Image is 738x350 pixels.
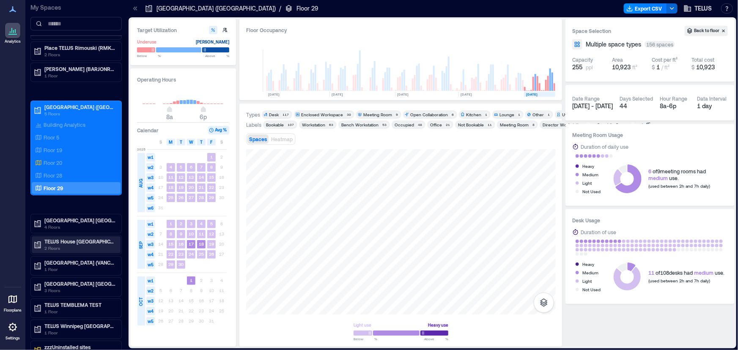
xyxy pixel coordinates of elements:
[586,64,593,71] span: ppl
[246,26,555,34] div: Floor Occupancy
[582,268,598,277] div: Medium
[620,95,653,102] div: Days Selected
[44,245,115,252] p: 2 Floors
[208,126,229,134] button: Avg %
[199,175,204,180] text: 14
[220,139,223,145] span: S
[582,170,598,179] div: Medium
[178,175,184,180] text: 12
[205,53,229,58] span: Above %
[146,260,155,269] span: w5
[572,102,613,109] span: [DATE] - [DATE]
[137,75,229,84] h3: Operating Hours
[146,153,155,161] span: w1
[526,92,538,96] text: [DATE]
[620,102,653,110] div: 44
[146,220,155,228] span: w1
[572,56,593,63] div: Capacity
[562,112,585,118] div: Utility Room
[146,194,155,202] span: w5
[354,336,377,342] span: Below %
[363,112,392,118] div: Meeting Room
[210,164,213,170] text: 8
[697,102,728,110] div: 1 day
[461,92,472,96] text: [DATE]
[209,185,214,190] text: 22
[444,122,452,127] div: 21
[168,185,173,190] text: 18
[137,38,156,46] div: Underuse
[146,173,155,182] span: w3
[137,179,144,188] span: AUG
[168,175,173,180] text: 11
[180,139,182,145] span: T
[44,259,115,266] p: [GEOGRAPHIC_DATA] (VANCBC01)
[397,92,409,96] text: [DATE]
[691,64,694,70] span: $
[44,323,115,329] p: TELUS Winnipeg [GEOGRAPHIC_DATA] (WNPGMB55)
[146,317,155,325] span: w5
[190,278,192,283] text: 1
[648,175,668,181] span: medium
[199,252,204,257] text: 25
[648,168,651,174] span: 6
[648,269,724,276] div: of 108 desks had use.
[189,195,194,200] text: 27
[395,112,400,117] div: 9
[44,266,115,273] p: 1 Floor
[44,110,115,117] p: 5 Floors
[694,270,713,276] span: medium
[170,221,172,226] text: 1
[44,134,59,141] p: Floor 5
[458,122,484,128] div: Not Bookable
[137,298,144,306] span: OCT
[4,308,22,313] p: Floorplans
[660,102,691,110] div: 8a - 6p
[210,221,213,226] text: 5
[200,164,203,170] text: 7
[5,39,21,44] p: Analytics
[328,122,335,127] div: 63
[44,159,62,166] p: Floor 20
[168,195,173,200] text: 25
[189,231,194,236] text: 10
[532,112,544,118] div: Other
[137,147,145,152] span: 2025
[200,139,203,145] span: T
[500,122,529,128] div: Meeting Room
[168,262,173,267] text: 29
[612,63,631,71] span: 10,923
[2,20,23,46] a: Analytics
[582,260,594,268] div: Heavy
[146,287,155,295] span: w2
[246,111,260,118] div: Types
[652,56,678,63] div: Cost per ft²
[200,221,203,226] text: 4
[484,112,489,117] div: 1
[169,139,173,145] span: M
[146,307,155,315] span: w4
[146,297,155,305] span: w3
[572,27,685,35] h3: Space Selection
[1,289,24,315] a: Floorplans
[296,4,318,13] p: Floor 29
[5,336,20,341] p: Settings
[146,250,155,259] span: w4
[44,147,62,153] p: Floor 19
[271,136,293,142] span: Heatmap
[582,179,592,187] div: Light
[190,221,192,226] text: 3
[648,270,654,276] span: 11
[410,112,448,118] div: Open Collaboration
[428,321,448,329] div: Heavy use
[395,122,414,128] div: Occupied
[168,252,173,257] text: 22
[269,134,294,144] button: Heatmap
[170,164,172,170] text: 4
[178,262,184,267] text: 30
[156,4,276,13] p: [GEOGRAPHIC_DATA] ([GEOGRAPHIC_DATA])
[249,136,267,142] span: Spaces
[44,51,115,58] p: 2 Floors
[572,95,600,102] div: Date Range
[466,112,481,118] div: Kitchen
